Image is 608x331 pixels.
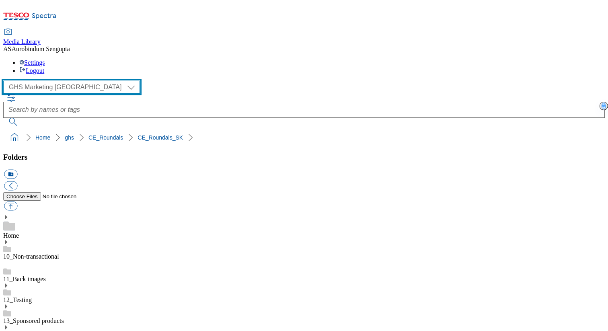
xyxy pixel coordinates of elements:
a: home [8,131,21,144]
a: Home [3,232,19,239]
span: Media Library [3,38,41,45]
nav: breadcrumb [3,130,605,145]
a: Logout [19,67,44,74]
a: 10_Non-transactional [3,253,59,260]
a: CE_Roundals [88,134,123,141]
h3: Folders [3,153,605,162]
input: Search by names or tags [3,102,605,118]
a: Settings [19,59,45,66]
a: Home [35,134,50,141]
a: Media Library [3,29,41,45]
a: CE_Roundals_SK [138,134,183,141]
a: 12_Testing [3,296,32,303]
a: 11_Back images [3,275,46,282]
a: 13_Sponsored products [3,317,64,324]
span: Aurobindum Sengupta [11,45,70,52]
span: AS [3,45,11,52]
a: ghs [65,134,74,141]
